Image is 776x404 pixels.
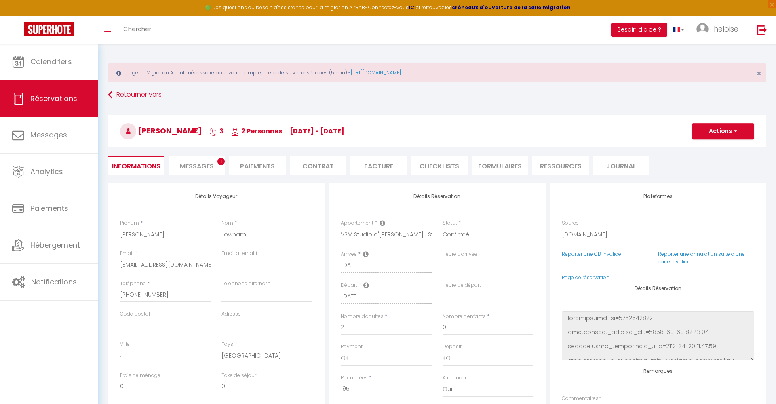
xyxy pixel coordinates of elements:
label: Téléphone alternatif [221,280,270,288]
label: Commentaires [562,395,601,402]
a: Page de réservation [562,274,609,281]
label: Heure de départ [443,282,481,289]
label: Arrivée [341,250,357,258]
li: Contrat [290,156,346,175]
span: Analytics [30,166,63,177]
a: Retourner vers [108,88,766,102]
label: Ville [120,341,130,348]
label: Email [120,250,133,257]
a: [URL][DOMAIN_NAME] [351,69,401,76]
img: logout [757,25,767,35]
span: Réservations [30,93,77,103]
span: Calendriers [30,57,72,67]
li: Ressources [532,156,589,175]
span: Messages [180,162,214,171]
button: Close [757,70,761,77]
label: Départ [341,282,357,289]
a: créneaux d'ouverture de la salle migration [452,4,571,11]
li: Journal [593,156,649,175]
span: × [757,68,761,78]
label: Nombre d'enfants [443,313,486,320]
label: Heure d'arrivée [443,250,477,258]
label: Prénom [120,219,139,227]
li: FORMULAIRES [472,156,528,175]
h4: Détails Réservation [341,194,533,199]
label: Nom [221,219,233,227]
span: Notifications [31,277,77,287]
button: Besoin d'aide ? [611,23,667,37]
a: Chercher [117,16,157,44]
a: Reporter une CB invalide [562,250,621,257]
span: Chercher [123,25,151,33]
label: Taxe de séjour [221,372,256,379]
div: Urgent : Migration Airbnb nécessaire pour votre compte, merci de suivre ces étapes (5 min) - [108,63,766,82]
label: Nombre d'adultes [341,313,384,320]
li: CHECKLISTS [411,156,468,175]
span: 1 [217,158,225,165]
h4: Plateformes [562,194,754,199]
li: Facture [350,156,407,175]
a: ICI [409,4,416,11]
span: heloise [714,24,738,34]
span: 3 [209,126,224,136]
label: A relancer [443,374,466,382]
span: [DATE] - [DATE] [290,126,344,136]
label: Source [562,219,579,227]
label: Email alternatif [221,250,257,257]
span: 2 Personnes [231,126,282,136]
button: Actions [692,123,754,139]
h4: Détails Voyageur [120,194,312,199]
li: Paiements [229,156,286,175]
label: Statut [443,219,457,227]
label: Téléphone [120,280,146,288]
h4: Détails Réservation [562,286,754,291]
button: Ouvrir le widget de chat LiveChat [6,3,31,27]
li: Informations [108,156,164,175]
span: Hébergement [30,240,80,250]
span: Messages [30,130,67,140]
label: Deposit [443,343,462,351]
a: ... heloise [690,16,749,44]
label: Pays [221,341,233,348]
label: Code postal [120,310,150,318]
span: [PERSON_NAME] [120,126,202,136]
label: Frais de ménage [120,372,160,379]
span: Paiements [30,203,68,213]
label: Payment [341,343,363,351]
label: Prix nuitées [341,374,368,382]
a: Reporter une annulation suite à une carte invalide [658,250,745,265]
label: Adresse [221,310,241,318]
img: ... [696,23,709,35]
img: Super Booking [24,22,74,36]
h4: Remarques [562,368,754,374]
label: Appartement [341,219,373,227]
